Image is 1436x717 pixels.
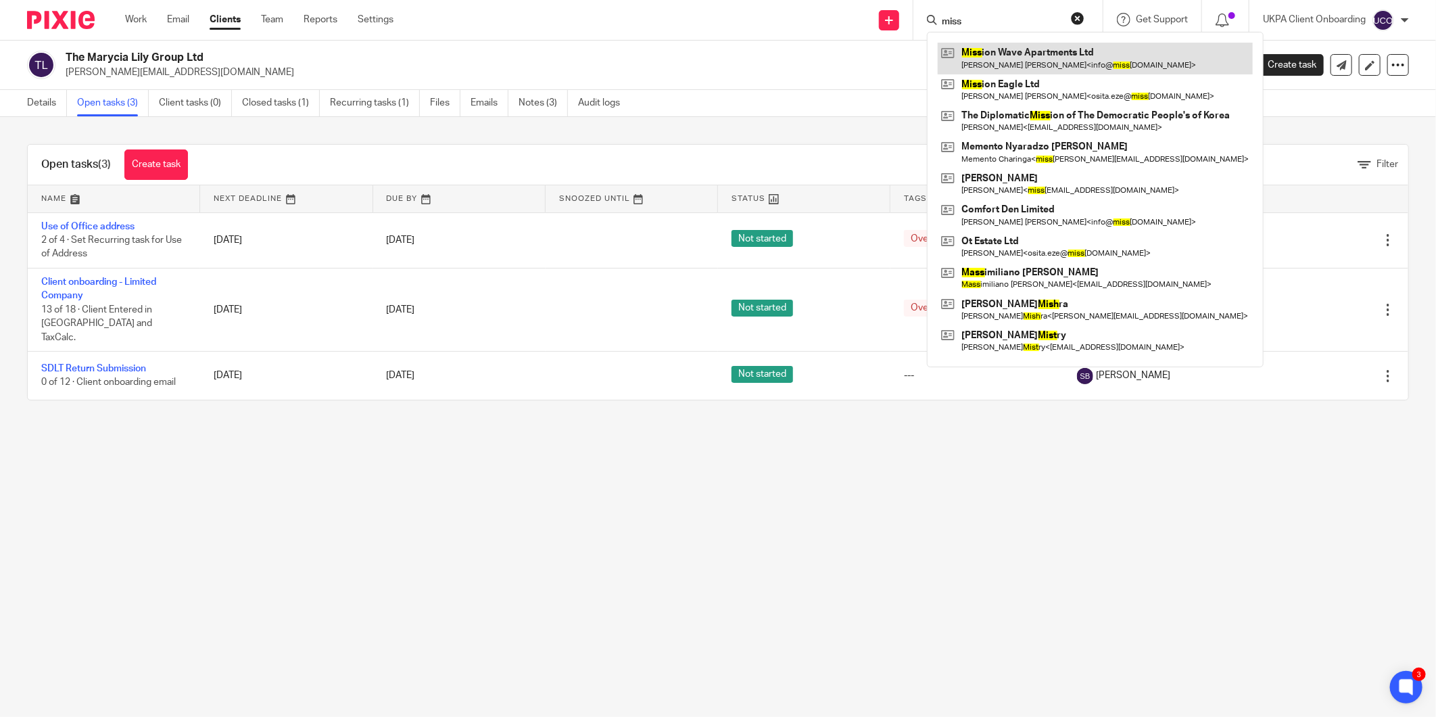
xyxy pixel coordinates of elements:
[387,305,415,315] span: [DATE]
[1136,15,1188,24] span: Get Support
[77,90,149,116] a: Open tasks (3)
[125,13,147,26] a: Work
[519,90,568,116] a: Notes (3)
[41,222,135,231] a: Use of Office address
[330,90,420,116] a: Recurring tasks (1)
[732,195,765,202] span: Status
[27,11,95,29] img: Pixie
[27,51,55,79] img: svg%3E
[66,66,1225,79] p: [PERSON_NAME][EMAIL_ADDRESS][DOMAIN_NAME]
[940,16,1062,28] input: Search
[732,300,793,317] span: Not started
[242,90,320,116] a: Closed tasks (1)
[124,149,188,180] a: Create task
[1263,13,1366,26] p: UKPA Client Onboarding
[66,51,993,65] h2: The Marycia Lily Group Ltd
[41,235,182,259] span: 2 of 4 · Set Recurring task for Use of Address
[1377,160,1398,169] span: Filter
[387,371,415,380] span: [DATE]
[471,90,508,116] a: Emails
[358,13,393,26] a: Settings
[1412,668,1426,681] div: 3
[732,230,793,247] span: Not started
[261,13,283,26] a: Team
[200,352,373,400] td: [DATE]
[159,90,232,116] a: Client tasks (0)
[1245,54,1324,76] a: Create task
[41,364,146,373] a: SDLT Return Submission
[904,300,955,317] span: Overdue
[167,13,189,26] a: Email
[1071,11,1084,25] button: Clear
[430,90,460,116] a: Files
[200,268,373,351] td: [DATE]
[559,195,630,202] span: Snoozed Until
[41,305,152,342] span: 13 of 18 · Client Entered in [GEOGRAPHIC_DATA] and TaxCalc.
[904,369,1049,382] div: ---
[200,212,373,268] td: [DATE]
[904,230,955,247] span: Overdue
[1372,9,1394,31] img: svg%3E
[27,90,67,116] a: Details
[1097,369,1171,382] span: [PERSON_NAME]
[41,378,176,388] span: 0 of 12 · Client onboarding email
[98,159,111,170] span: (3)
[732,366,793,383] span: Not started
[41,277,156,300] a: Client onboarding - Limited Company
[387,235,415,245] span: [DATE]
[578,90,630,116] a: Audit logs
[304,13,337,26] a: Reports
[41,158,111,172] h1: Open tasks
[210,13,241,26] a: Clients
[1077,368,1093,384] img: svg%3E
[904,195,927,202] span: Tags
